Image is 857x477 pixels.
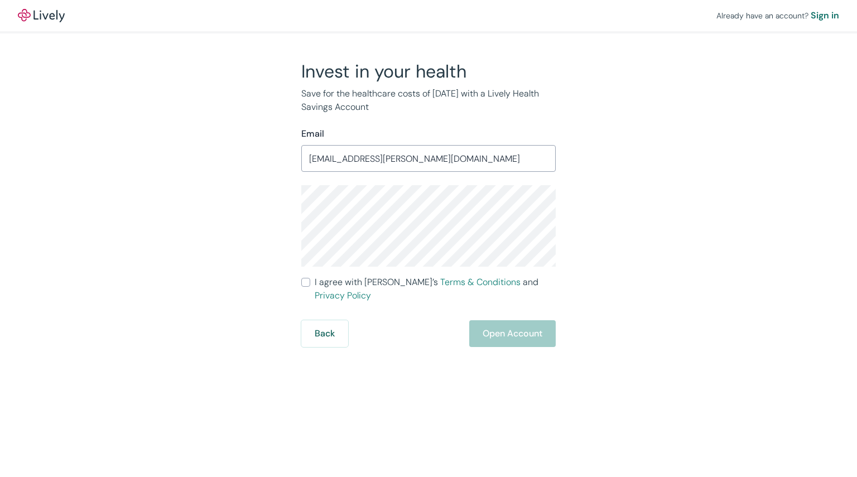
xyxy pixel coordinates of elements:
[315,290,371,301] a: Privacy Policy
[716,9,839,22] div: Already have an account?
[301,87,556,114] p: Save for the healthcare costs of [DATE] with a Lively Health Savings Account
[301,60,556,83] h2: Invest in your health
[811,9,839,22] a: Sign in
[18,9,65,22] a: LivelyLively
[18,9,65,22] img: Lively
[440,276,521,288] a: Terms & Conditions
[301,127,324,141] label: Email
[301,320,348,347] button: Back
[315,276,556,302] span: I agree with [PERSON_NAME]’s and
